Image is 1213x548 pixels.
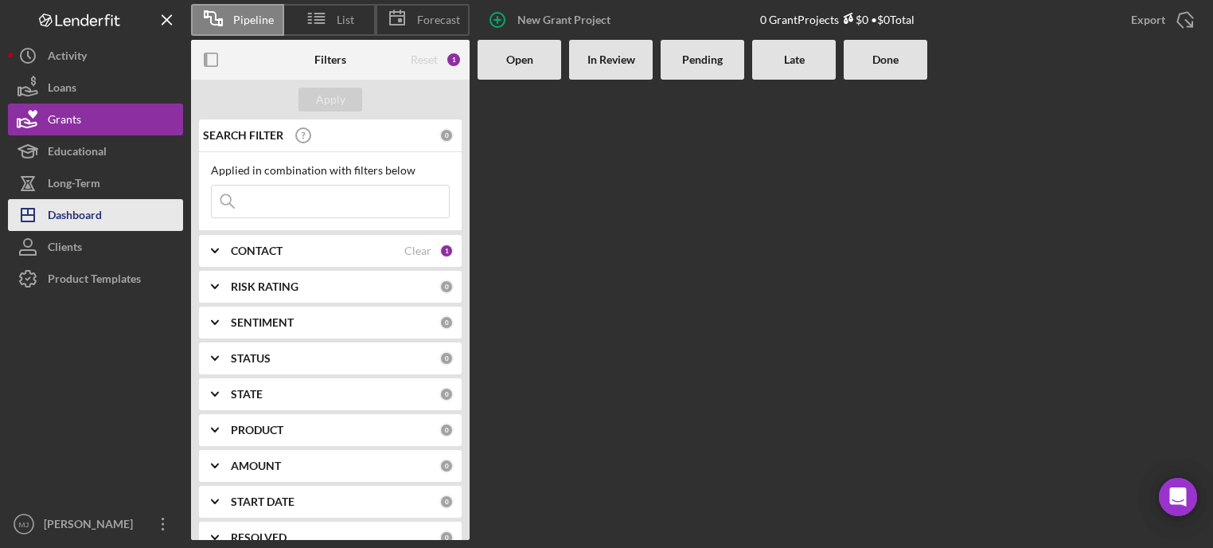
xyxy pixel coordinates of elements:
div: Grants [48,104,81,139]
b: AMOUNT [231,460,281,472]
b: Open [506,53,533,66]
div: New Grant Project [517,4,610,36]
div: Export [1131,4,1165,36]
div: Long-Term [48,167,100,203]
span: Pipeline [233,14,274,26]
button: Product Templates [8,263,183,295]
button: Loans [8,72,183,104]
span: List [337,14,354,26]
button: Grants [8,104,183,135]
b: In Review [587,53,635,66]
div: Educational [48,135,107,171]
div: $0 [839,13,868,26]
div: 0 [439,495,454,509]
div: Product Templates [48,263,141,299]
div: Apply [316,88,345,112]
div: [PERSON_NAME] [40,508,143,544]
div: 0 [439,387,454,401]
div: 0 [439,351,454,366]
div: 1 [446,52,462,68]
b: SEARCH FILTER [203,129,283,142]
div: Applied in combination with filters below [211,164,450,177]
div: Clients [48,231,82,267]
b: CONTACT [231,245,283,257]
div: Loans [48,72,76,108]
div: Dashboard [48,199,102,235]
button: Activity [8,40,183,72]
div: 1 [439,244,454,258]
div: 0 [439,280,454,294]
b: Done [872,53,899,66]
b: RESOLVED [231,531,287,544]
div: 0 Grant Projects • $0 Total [760,13,915,26]
div: Open Intercom Messenger [1159,478,1197,516]
b: STATE [231,388,263,401]
button: Dashboard [8,199,183,231]
div: Activity [48,40,87,76]
button: Clients [8,231,183,263]
span: Forecast [417,14,460,26]
button: Export [1115,4,1205,36]
button: New Grant Project [478,4,626,36]
b: Late [784,53,805,66]
button: MJ[PERSON_NAME] [8,508,183,540]
b: RISK RATING [231,280,298,293]
b: STATUS [231,352,271,365]
div: Reset [411,53,438,66]
b: PRODUCT [231,424,283,436]
button: Apply [298,88,362,112]
div: 0 [439,530,454,545]
text: MJ [19,520,29,529]
button: Long-Term [8,167,183,199]
div: 0 [439,459,454,473]
div: 0 [439,315,454,330]
div: 0 [439,423,454,437]
b: Pending [682,53,723,66]
b: SENTIMENT [231,316,294,329]
b: Filters [314,53,346,66]
div: 0 [439,128,454,143]
div: Clear [404,245,431,257]
b: START DATE [231,495,294,508]
button: Educational [8,135,183,167]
